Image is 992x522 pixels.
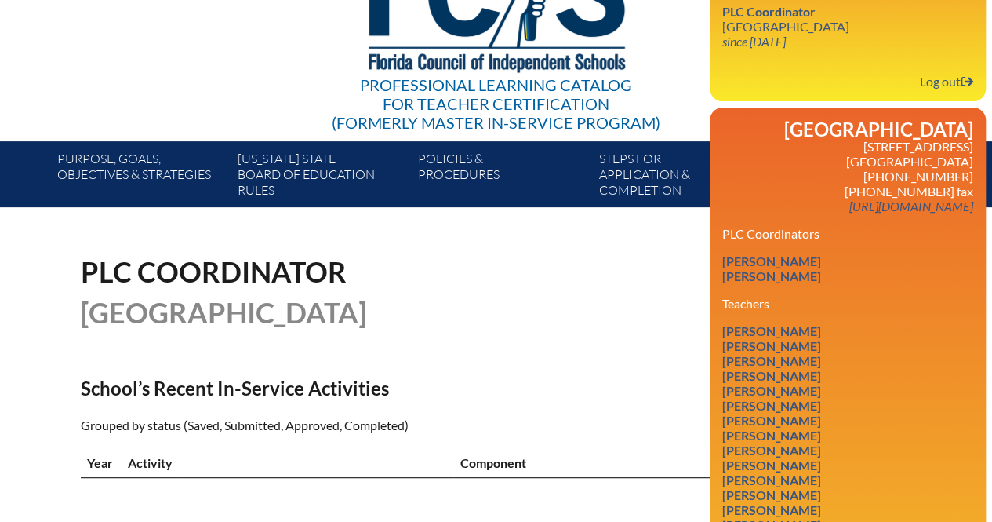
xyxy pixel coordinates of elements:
a: [PERSON_NAME] [716,484,827,506]
a: Steps forapplication & completion [593,148,773,207]
th: Year [81,448,122,478]
a: Policies &Procedures [412,148,592,207]
span: for Teacher Certification [383,94,609,113]
a: [PERSON_NAME] [716,335,827,356]
a: PLC Coordinator [GEOGRAPHIC_DATA] since [DATE] [716,1,856,52]
a: Purpose, goals,objectives & strategies [50,148,231,207]
a: [PERSON_NAME] [716,380,827,401]
a: [PERSON_NAME] [716,440,827,461]
a: [PERSON_NAME] [716,469,827,491]
h2: School’s Recent In-Service Activities [81,377,633,400]
a: [PERSON_NAME] [716,425,827,446]
i: since [DATE] [722,34,786,49]
p: [STREET_ADDRESS] [GEOGRAPHIC_DATA] [PHONE_NUMBER] [PHONE_NUMBER] fax [722,139,973,214]
h3: PLC Coordinators [722,226,973,241]
h2: [GEOGRAPHIC_DATA] [722,120,973,139]
a: [URL][DOMAIN_NAME] [843,195,979,217]
a: [US_STATE] StateBoard of Education rules [231,148,412,207]
a: [PERSON_NAME] [716,410,827,431]
a: [PERSON_NAME] [716,454,827,476]
span: [GEOGRAPHIC_DATA] [81,295,367,330]
th: Component [453,448,820,478]
a: [PERSON_NAME] [716,250,827,272]
p: Grouped by status (Saved, Submitted, Approved, Completed) [81,415,633,436]
span: PLC Coordinator [722,4,816,19]
div: Professional Learning Catalog (formerly Master In-service Program) [332,75,660,132]
a: Log outLog out [914,71,979,92]
a: [PERSON_NAME] [716,365,827,386]
a: [PERSON_NAME] [716,320,827,341]
svg: Log out [961,75,973,88]
h3: Teachers [722,296,973,311]
a: [PERSON_NAME] [716,499,827,520]
a: [PERSON_NAME] [716,395,827,416]
a: [PERSON_NAME] [716,350,827,371]
th: Activity [122,448,454,478]
a: [PERSON_NAME] [716,265,827,287]
span: PLC Coordinator [81,254,347,289]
